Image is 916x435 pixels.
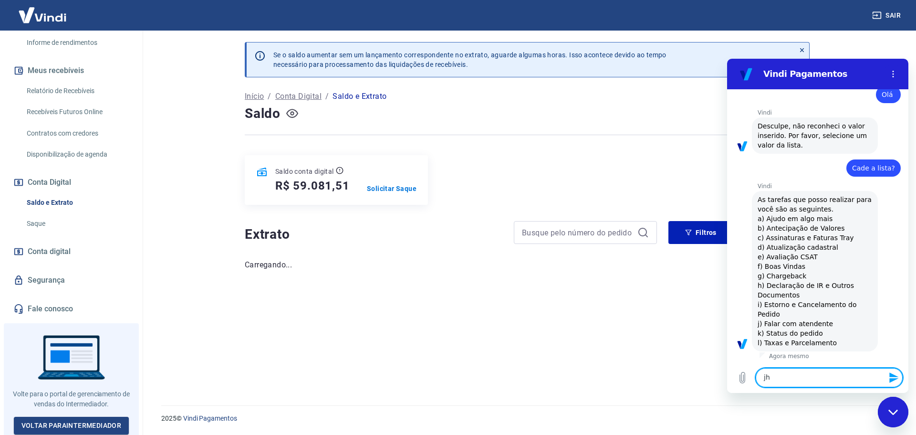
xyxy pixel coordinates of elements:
[268,91,271,102] p: /
[273,50,666,69] p: Se o saldo aumentar sem um lançamento correspondente no extrato, aguarde algumas horas. Isso acon...
[183,414,237,422] a: Vindi Pagamentos
[727,59,908,393] iframe: Janela de mensagens
[245,104,281,123] h4: Saldo
[245,225,502,244] h4: Extrato
[23,145,131,164] a: Disponibilização de agenda
[275,178,350,193] h5: R$ 59.081,51
[325,91,329,102] p: /
[367,184,416,193] a: Solicitar Saque
[245,259,810,271] p: Carregando...
[23,102,131,122] a: Recebíveis Futuros Online
[275,91,322,102] a: Conta Digital
[23,33,131,53] a: Informe de rendimentos
[522,225,634,240] input: Busque pelo número do pedido
[870,7,905,24] button: Sair
[275,167,334,176] p: Saldo conta digital
[23,124,131,143] a: Contratos com credores
[11,172,131,193] button: Conta Digital
[245,91,264,102] a: Início
[28,245,71,258] span: Conta digital
[668,221,733,244] button: Filtros
[878,397,908,427] iframe: Botão para abrir a janela de mensagens, conversa em andamento
[14,417,129,435] a: Voltar paraIntermediador
[23,214,131,233] a: Saque
[23,81,131,101] a: Relatório de Recebíveis
[161,414,893,424] p: 2025 ©
[23,193,131,212] a: Saldo e Extrato
[11,270,131,291] a: Segurança
[11,298,131,319] a: Fale conosco
[333,91,386,102] p: Saldo e Extrato
[11,60,131,81] button: Meus recebíveis
[11,241,131,262] a: Conta digital
[11,0,73,30] img: Vindi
